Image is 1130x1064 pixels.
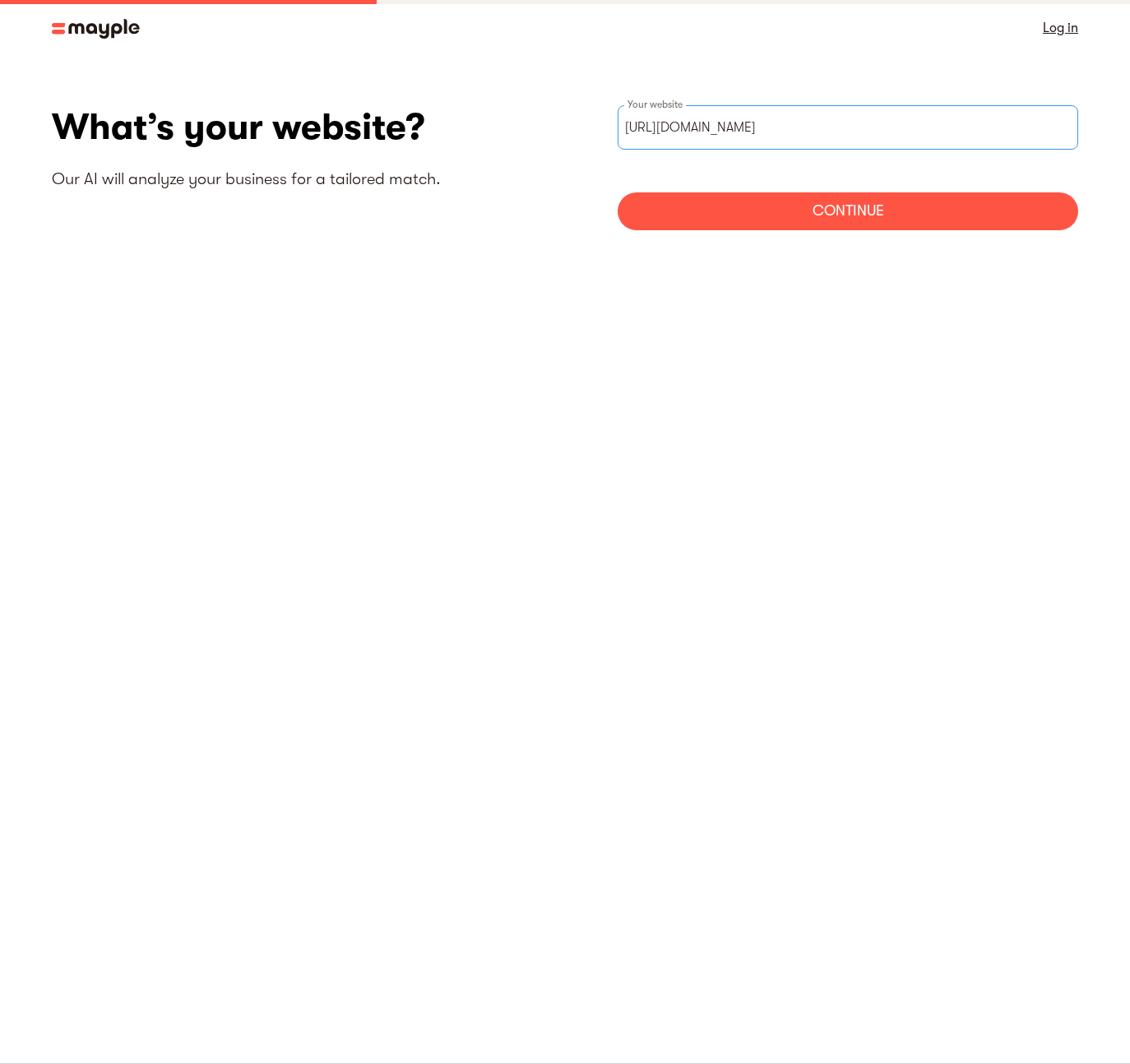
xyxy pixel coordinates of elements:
h1: What’s your website? [52,105,565,149]
iframe: Chat Widget [834,873,1130,1064]
form: websiteStep [618,105,1078,230]
label: Your website [624,98,686,111]
p: Our AI will analyze your business for a tailored match. [52,169,565,190]
a: Log in [1043,16,1078,39]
